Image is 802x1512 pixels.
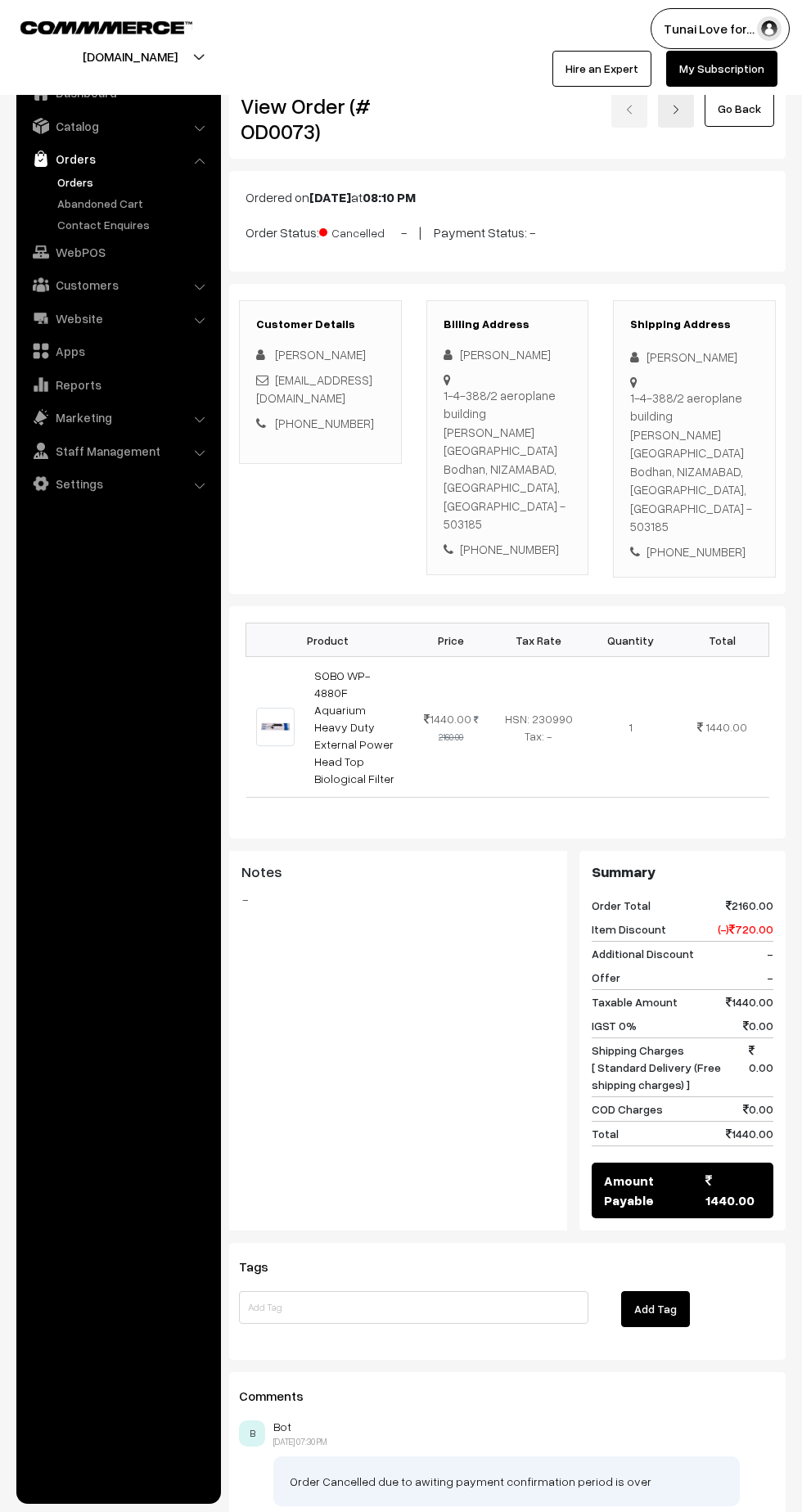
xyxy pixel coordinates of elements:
span: 0.00 [743,1100,773,1118]
a: Contact Enquires [53,216,215,233]
a: Orders [53,173,215,191]
button: Add Tag [621,1291,690,1327]
a: WebPOS [20,237,215,267]
span: 2160.00 [726,897,773,914]
th: Quantity [584,623,676,657]
strike: 2160.00 [439,714,479,742]
div: [PHONE_NUMBER] [630,542,759,561]
img: COMMMERCE [20,21,192,34]
h2: View Order (# OD0073) [241,93,402,144]
span: Comments [239,1388,323,1404]
input: Add Tag [239,1291,588,1324]
span: Item Discount [592,920,666,938]
h3: Customer Details [256,317,385,331]
span: [PERSON_NAME] [275,347,366,362]
span: IGST 0% [592,1017,637,1034]
a: Abandoned Cart [53,195,215,212]
h3: Shipping Address [630,317,759,331]
a: Staff Management [20,436,215,466]
span: Total [592,1125,619,1142]
span: Shipping Charges [ Standard Delivery (Free shipping charges) ] [592,1042,749,1093]
div: [PHONE_NUMBER] [444,540,572,559]
a: COMMMERCE [20,16,164,36]
a: Reports [20,370,215,399]
div: [PERSON_NAME] [630,348,759,367]
span: Additional Discount [592,945,694,962]
span: 0.00 [749,1042,773,1093]
span: 1440.00 [705,720,747,734]
span: 1440.00 [726,1125,773,1142]
div: [PERSON_NAME] [444,345,572,364]
p: Order Cancelled due to awiting payment confirmation period is over [290,1473,723,1490]
span: Tags [239,1258,288,1275]
a: Go Back [705,91,774,127]
img: right-arrow.png [671,105,681,115]
a: Orders [20,144,215,173]
span: Order Total [592,897,651,914]
p: Order Status: - | Payment Status: - [246,220,769,242]
span: 1 [629,720,633,734]
span: COD Charges [592,1100,663,1118]
th: Tax Rate [493,623,584,657]
h3: Billing Address [444,317,572,331]
p: Ordered on at [246,187,769,207]
a: Website [20,304,215,333]
a: Catalog [20,111,215,141]
span: 1440.00 [726,993,773,1010]
th: Product [246,623,410,657]
span: - [767,945,773,962]
img: 60211901_646334612475839_2827974297828458496_n.jpg [256,708,295,746]
h3: Notes [241,863,555,881]
button: Tunai Love for… [651,8,790,49]
img: user [757,16,782,41]
span: Cancelled [319,220,401,241]
a: Hire an Expert [552,51,651,87]
button: [DOMAIN_NAME] [25,36,235,77]
p: Bot [273,1420,776,1433]
a: [PHONE_NUMBER] [275,416,374,430]
span: Taxable Amount [592,993,678,1010]
div: 1-4-388/2 aeroplane building [PERSON_NAME][GEOGRAPHIC_DATA] Bodhan, NIZAMABAD, [GEOGRAPHIC_DATA],... [630,389,759,536]
a: SOBO WP-4880F Aquarium Heavy Duty External Power Head Top Biological Filter [314,668,394,785]
span: 1440.00 [705,1171,761,1210]
span: B [239,1420,265,1447]
b: [DATE] [309,189,351,205]
a: Apps [20,336,215,366]
span: Amount Payable [604,1171,706,1210]
th: Price [410,623,493,657]
a: Settings [20,469,215,498]
a: [EMAIL_ADDRESS][DOMAIN_NAME] [256,372,372,406]
div: 1-4-388/2 aeroplane building [PERSON_NAME][GEOGRAPHIC_DATA] Bodhan, NIZAMABAD, [GEOGRAPHIC_DATA],... [444,386,572,533]
span: [DATE] 07:30 PM [273,1436,327,1447]
b: 08:10 PM [363,189,416,205]
span: 1440.00 [424,712,471,726]
span: HSN: 230990 Tax: - [505,712,573,743]
h3: Summary [592,863,773,881]
th: Total [676,623,768,657]
a: My Subscription [666,51,777,87]
a: Customers [20,270,215,299]
a: Marketing [20,403,215,432]
span: - [767,969,773,986]
span: Offer [592,969,620,986]
span: (-) 720.00 [718,920,773,938]
blockquote: - [241,889,555,909]
span: 0.00 [743,1017,773,1034]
